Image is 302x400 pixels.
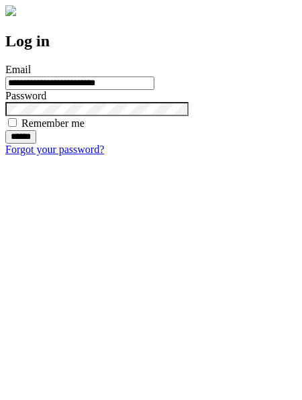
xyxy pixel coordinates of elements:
[5,144,104,155] a: Forgot your password?
[21,117,85,129] label: Remember me
[5,32,297,50] h2: Log in
[5,64,31,75] label: Email
[5,5,16,16] img: logo-4e3dc11c47720685a147b03b5a06dd966a58ff35d612b21f08c02c0306f2b779.png
[5,90,46,101] label: Password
